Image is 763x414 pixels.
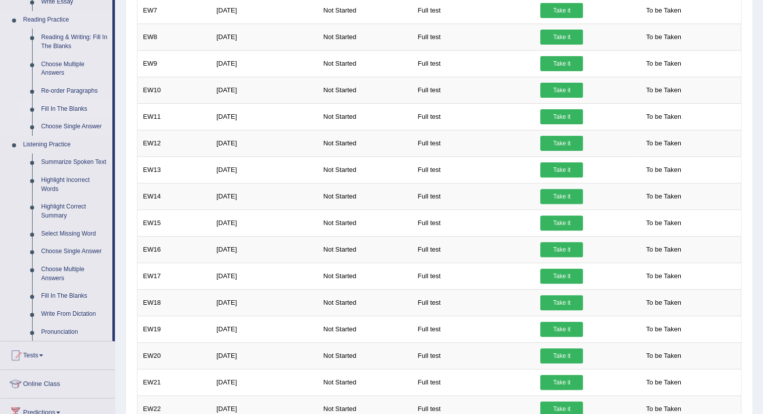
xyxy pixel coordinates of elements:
a: Take it [540,162,583,177]
span: To be Taken [641,83,686,98]
span: To be Taken [641,136,686,151]
a: Take it [540,56,583,71]
td: [DATE] [211,289,318,316]
a: Summarize Spoken Text [37,153,112,171]
a: Take it [540,269,583,284]
td: EW21 [137,369,211,395]
td: [DATE] [211,210,318,236]
td: [DATE] [211,236,318,263]
td: [DATE] [211,263,318,289]
td: Full test [412,289,535,316]
a: Fill In The Blanks [37,287,112,305]
a: Take it [540,242,583,257]
a: Write From Dictation [37,305,112,323]
td: Full test [412,103,535,130]
a: Take it [540,348,583,363]
span: To be Taken [641,269,686,284]
a: Reading Practice [19,11,112,29]
a: Online Class [1,370,115,395]
td: Full test [412,342,535,369]
a: Tests [1,341,115,366]
td: EW20 [137,342,211,369]
span: To be Taken [641,348,686,363]
td: Not Started [318,289,412,316]
td: Not Started [318,316,412,342]
td: Full test [412,156,535,183]
td: EW9 [137,50,211,77]
a: Choose Multiple Answers [37,261,112,287]
span: To be Taken [641,3,686,18]
td: [DATE] [211,316,318,342]
a: Take it [540,322,583,337]
a: Choose Single Answer [37,118,112,136]
span: To be Taken [641,189,686,204]
td: EW16 [137,236,211,263]
td: Not Started [318,24,412,50]
td: Full test [412,236,535,263]
td: EW14 [137,183,211,210]
td: Full test [412,130,535,156]
td: [DATE] [211,24,318,50]
td: [DATE] [211,130,318,156]
a: Take it [540,136,583,151]
a: Take it [540,109,583,124]
td: [DATE] [211,77,318,103]
td: EW8 [137,24,211,50]
td: Full test [412,316,535,342]
td: [DATE] [211,183,318,210]
a: Reading & Writing: Fill In The Blanks [37,29,112,55]
td: Full test [412,183,535,210]
td: Not Started [318,77,412,103]
a: Choose Single Answer [37,243,112,261]
td: Not Started [318,342,412,369]
span: To be Taken [641,109,686,124]
td: EW17 [137,263,211,289]
td: [DATE] [211,156,318,183]
td: [DATE] [211,342,318,369]
td: Not Started [318,263,412,289]
a: Take it [540,216,583,231]
td: Not Started [318,369,412,395]
span: To be Taken [641,30,686,45]
a: Re-order Paragraphs [37,82,112,100]
span: To be Taken [641,295,686,310]
span: To be Taken [641,322,686,337]
td: Full test [412,369,535,395]
td: Not Started [318,156,412,183]
span: To be Taken [641,56,686,71]
a: Take it [540,3,583,18]
td: Full test [412,77,535,103]
td: EW18 [137,289,211,316]
td: Not Started [318,103,412,130]
td: Not Started [318,50,412,77]
a: Take it [540,375,583,390]
td: Full test [412,24,535,50]
a: Select Missing Word [37,225,112,243]
span: To be Taken [641,242,686,257]
a: Take it [540,189,583,204]
td: EW19 [137,316,211,342]
span: To be Taken [641,375,686,390]
td: Full test [412,263,535,289]
a: Take it [540,83,583,98]
a: Listening Practice [19,136,112,154]
td: EW15 [137,210,211,236]
td: EW12 [137,130,211,156]
td: EW13 [137,156,211,183]
td: [DATE] [211,369,318,395]
span: To be Taken [641,216,686,231]
a: Highlight Correct Summary [37,198,112,225]
td: EW11 [137,103,211,130]
td: Not Started [318,183,412,210]
a: Highlight Incorrect Words [37,171,112,198]
td: [DATE] [211,103,318,130]
a: Take it [540,30,583,45]
a: Take it [540,295,583,310]
a: Choose Multiple Answers [37,56,112,82]
td: Full test [412,50,535,77]
td: Not Started [318,236,412,263]
a: Pronunciation [37,323,112,341]
td: Not Started [318,210,412,236]
td: EW10 [137,77,211,103]
a: Fill In The Blanks [37,100,112,118]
